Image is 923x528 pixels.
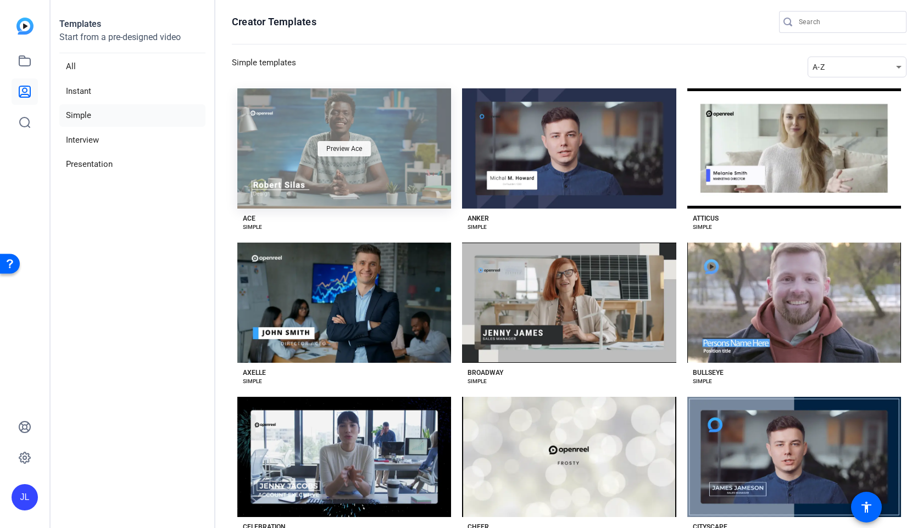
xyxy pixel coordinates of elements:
button: Template image [462,243,676,363]
span: A-Z [813,63,825,71]
div: SIMPLE [468,223,487,232]
li: Simple [59,104,205,127]
div: JL [12,484,38,510]
button: Template image [462,397,676,517]
button: Template image [687,88,901,209]
button: Template image [462,88,676,209]
div: ATTICUS [693,214,719,223]
h1: Creator Templates [232,15,316,29]
li: Interview [59,129,205,151]
button: Template image [237,397,451,517]
p: Start from a pre-designed video [59,31,205,53]
button: Template image [687,397,901,517]
button: Template imagePreview Ace [237,88,451,209]
h3: Simple templates [232,57,296,77]
div: SIMPLE [693,377,712,386]
img: blue-gradient.svg [16,18,34,35]
button: Template image [687,243,901,363]
li: Presentation [59,153,205,176]
div: BROADWAY [468,368,503,377]
strong: Templates [59,19,101,29]
li: All [59,55,205,78]
li: Instant [59,80,205,103]
div: SIMPLE [243,223,262,232]
div: BULLSEYE [693,368,724,377]
div: SIMPLE [693,223,712,232]
button: Template image [237,243,451,363]
div: SIMPLE [468,377,487,386]
div: AXELLE [243,368,266,377]
span: Preview Ace [326,145,362,152]
div: SIMPLE [243,377,262,386]
input: Search [799,15,898,29]
div: ANKER [468,214,489,223]
mat-icon: accessibility [860,501,873,514]
div: ACE [243,214,255,223]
